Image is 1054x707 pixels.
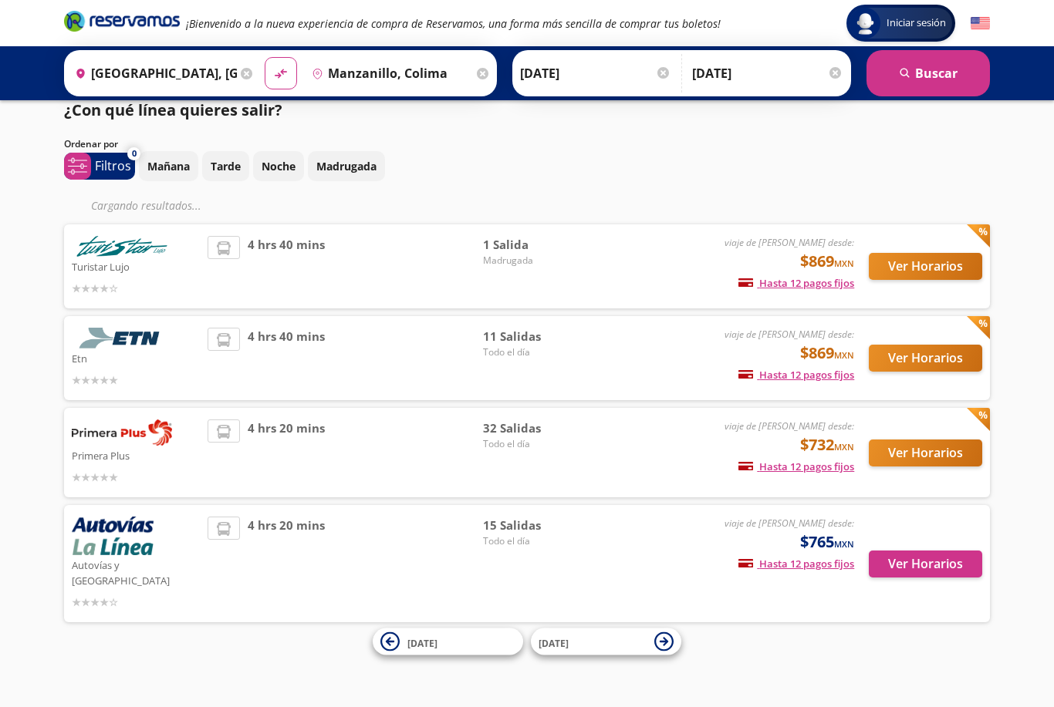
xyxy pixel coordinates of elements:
[72,446,200,464] p: Primera Plus
[308,151,385,181] button: Madrugada
[880,15,952,31] span: Iniciar sesión
[64,9,180,37] a: Brand Logo
[248,328,325,389] span: 4 hrs 40 mins
[800,250,854,273] span: $869
[483,437,591,451] span: Todo el día
[869,550,982,577] button: Ver Horarios
[869,253,982,280] button: Ver Horarios
[725,328,854,341] em: viaje de [PERSON_NAME] desde:
[248,419,325,486] span: 4 hrs 20 mins
[692,54,843,93] input: Opcional
[483,328,591,345] span: 11 Salidas
[800,433,854,456] span: $732
[725,236,854,249] em: viaje de [PERSON_NAME] desde:
[834,538,854,550] small: MXN
[72,257,200,275] p: Turistar Lujo
[520,54,671,93] input: Elegir Fecha
[725,419,854,433] em: viaje de [PERSON_NAME] desde:
[306,54,474,93] input: Buscar Destino
[800,530,854,554] span: $765
[407,636,437,649] span: [DATE]
[64,99,282,122] p: ¿Con qué línea quieres salir?
[211,158,241,174] p: Tarde
[738,557,854,571] span: Hasta 12 pagos fijos
[72,348,200,367] p: Etn
[72,419,172,446] img: Primera Plus
[139,151,198,181] button: Mañana
[531,628,681,655] button: [DATE]
[483,419,591,437] span: 32 Salidas
[72,555,200,588] p: Autovías y [GEOGRAPHIC_DATA]
[483,345,591,359] span: Todo el día
[316,158,377,174] p: Madrugada
[64,9,180,32] i: Brand Logo
[72,328,172,348] img: Etn
[186,16,721,31] em: ¡Bienvenido a la nueva experiencia de compra de Reservamos, una forma más sencilla de comprar tus...
[971,14,990,33] button: English
[738,276,854,290] span: Hasta 12 pagos fijos
[253,151,304,181] button: Noche
[800,342,854,365] span: $869
[834,349,854,361] small: MXN
[867,50,990,96] button: Buscar
[483,534,591,548] span: Todo el día
[91,198,201,213] em: Cargando resultados ...
[202,151,249,181] button: Tarde
[147,158,190,174] p: Mañana
[95,157,131,175] p: Filtros
[483,254,591,268] span: Madrugada
[132,147,137,160] span: 0
[373,628,523,655] button: [DATE]
[72,236,172,257] img: Turistar Lujo
[738,368,854,382] span: Hasta 12 pagos fijos
[834,258,854,269] small: MXN
[248,517,325,611] span: 4 hrs 20 mins
[483,236,591,254] span: 1 Salida
[539,636,569,649] span: [DATE]
[869,345,982,372] button: Ver Horarios
[483,517,591,534] span: 15 Salidas
[834,441,854,453] small: MXN
[869,439,982,466] button: Ver Horarios
[262,158,296,174] p: Noche
[69,54,237,93] input: Buscar Origen
[725,517,854,530] em: viaje de [PERSON_NAME] desde:
[738,460,854,473] span: Hasta 12 pagos fijos
[248,236,325,297] span: 4 hrs 40 mins
[64,137,118,151] p: Ordenar por
[72,517,154,555] img: Autovías y La Línea
[64,153,135,180] button: 0Filtros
